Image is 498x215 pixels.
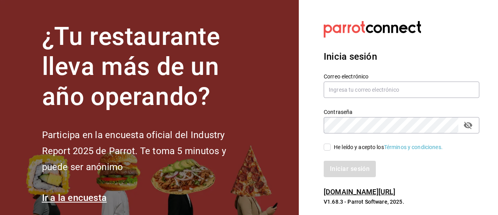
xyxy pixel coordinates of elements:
[324,198,479,206] p: V1.68.3 - Parrot Software, 2025.
[324,188,395,196] a: [DOMAIN_NAME][URL]
[42,192,107,203] a: Ir a la encuesta
[384,144,443,150] a: Términos y condiciones.
[324,109,479,115] label: Contraseña
[42,127,252,175] h2: Participa en la encuesta oficial del Industry Report 2025 de Parrot. Te toma 5 minutos y puede se...
[324,74,479,79] label: Correo electrónico
[461,119,475,132] button: passwordField
[324,82,479,98] input: Ingresa tu correo electrónico
[334,143,443,151] div: He leído y acepto los
[324,50,479,64] h3: Inicia sesión
[42,22,252,112] h1: ¿Tu restaurante lleva más de un año operando?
